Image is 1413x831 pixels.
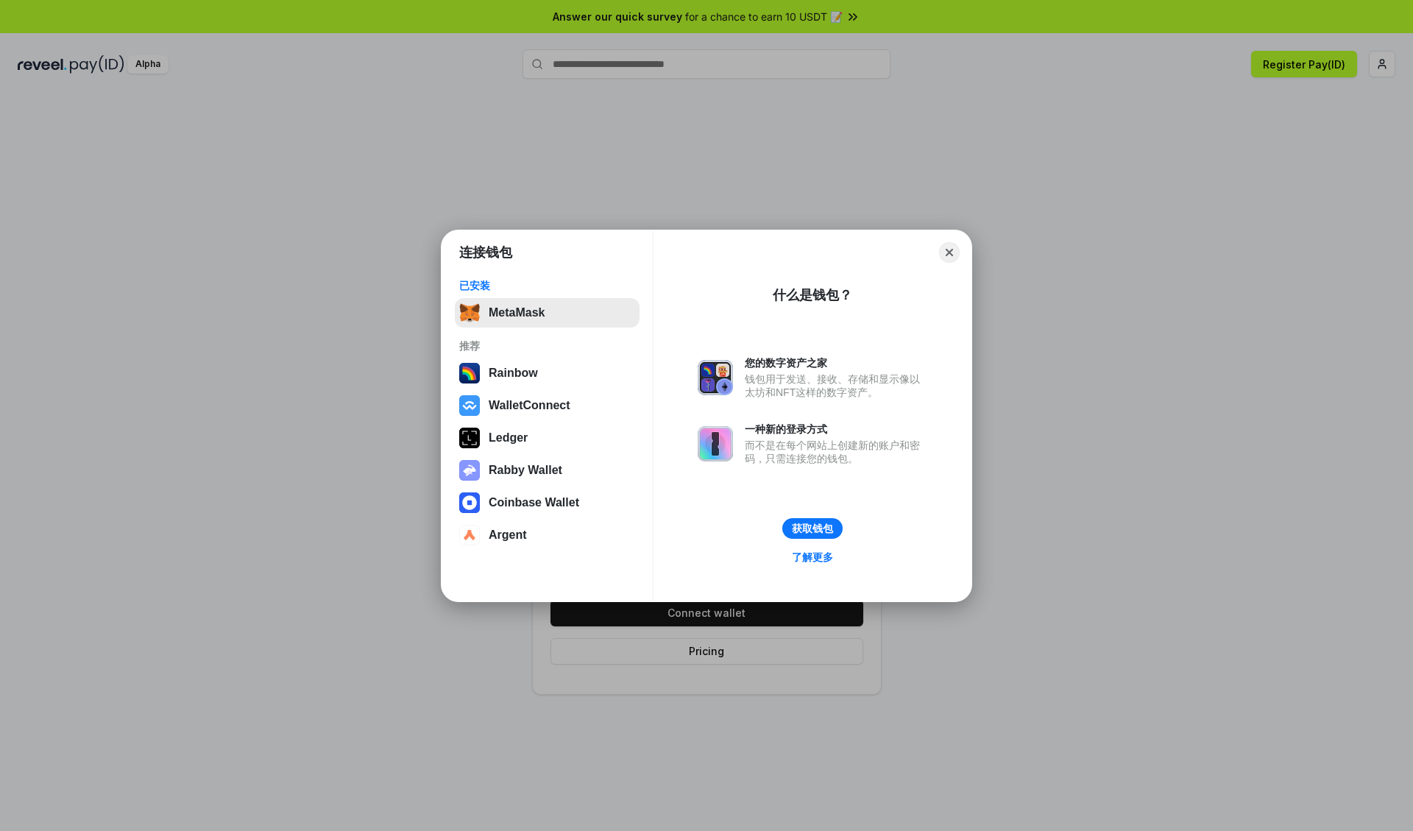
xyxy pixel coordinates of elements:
[698,426,733,462] img: svg+xml,%3Csvg%20xmlns%3D%22http%3A%2F%2Fwww.w3.org%2F2000%2Fsvg%22%20fill%3D%22none%22%20viewBox...
[489,399,570,412] div: WalletConnect
[459,492,480,513] img: svg+xml,%3Csvg%20width%3D%2228%22%20height%3D%2228%22%20viewBox%3D%220%200%2028%2028%22%20fill%3D...
[489,306,545,319] div: MetaMask
[455,488,640,517] button: Coinbase Wallet
[745,372,927,399] div: 钱包用于发送、接收、存储和显示像以太坊和NFT这样的数字资产。
[455,456,640,485] button: Rabby Wallet
[773,286,852,304] div: 什么是钱包？
[455,358,640,388] button: Rainbow
[455,391,640,420] button: WalletConnect
[459,339,635,353] div: 推荐
[489,464,562,477] div: Rabby Wallet
[459,460,480,481] img: svg+xml,%3Csvg%20xmlns%3D%22http%3A%2F%2Fwww.w3.org%2F2000%2Fsvg%22%20fill%3D%22none%22%20viewBox...
[455,520,640,550] button: Argent
[459,363,480,383] img: svg+xml,%3Csvg%20width%3D%22120%22%20height%3D%22120%22%20viewBox%3D%220%200%20120%20120%22%20fil...
[459,428,480,448] img: svg+xml,%3Csvg%20xmlns%3D%22http%3A%2F%2Fwww.w3.org%2F2000%2Fsvg%22%20width%3D%2228%22%20height%3...
[459,244,512,261] h1: 连接钱包
[489,431,528,445] div: Ledger
[455,298,640,328] button: MetaMask
[489,367,538,380] div: Rainbow
[792,551,833,564] div: 了解更多
[745,439,927,465] div: 而不是在每个网站上创建新的账户和密码，只需连接您的钱包。
[783,548,842,567] a: 了解更多
[489,528,527,542] div: Argent
[782,518,843,539] button: 获取钱包
[459,303,480,323] img: svg+xml,%3Csvg%20fill%3D%22none%22%20height%3D%2233%22%20viewBox%3D%220%200%2035%2033%22%20width%...
[745,356,927,369] div: 您的数字资产之家
[459,279,635,292] div: 已安装
[459,525,480,545] img: svg+xml,%3Csvg%20width%3D%2228%22%20height%3D%2228%22%20viewBox%3D%220%200%2028%2028%22%20fill%3D...
[939,242,960,263] button: Close
[455,423,640,453] button: Ledger
[459,395,480,416] img: svg+xml,%3Csvg%20width%3D%2228%22%20height%3D%2228%22%20viewBox%3D%220%200%2028%2028%22%20fill%3D...
[489,496,579,509] div: Coinbase Wallet
[792,522,833,535] div: 获取钱包
[745,422,927,436] div: 一种新的登录方式
[698,360,733,395] img: svg+xml,%3Csvg%20xmlns%3D%22http%3A%2F%2Fwww.w3.org%2F2000%2Fsvg%22%20fill%3D%22none%22%20viewBox...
